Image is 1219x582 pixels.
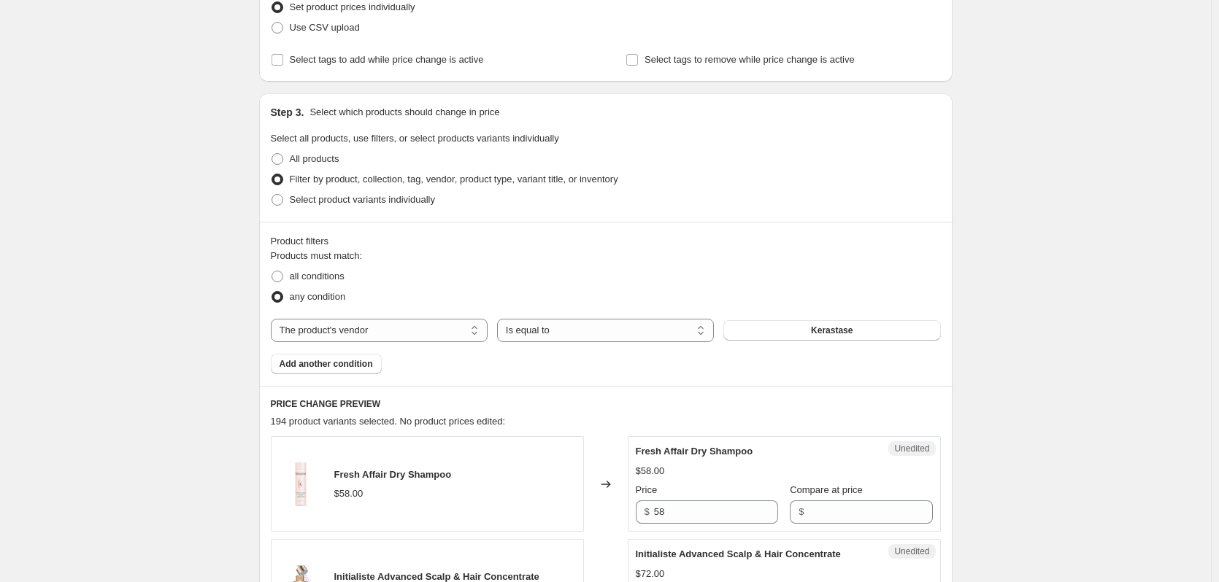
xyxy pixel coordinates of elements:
[790,484,863,495] span: Compare at price
[279,462,323,506] img: Fresh_Affair_80x.png
[811,325,853,336] span: Kerastase
[799,506,804,517] span: $
[280,358,373,370] span: Add another condition
[271,250,363,261] span: Products must match:
[723,320,940,341] button: Kerastase
[334,469,452,480] span: Fresh Affair Dry Shampoo
[290,22,360,33] span: Use CSV upload
[334,486,364,501] div: $58.00
[334,571,539,582] span: Initialiste Advanced Scalp & Hair Concentrate
[271,105,304,120] h2: Step 3.
[636,464,665,478] div: $58.00
[309,105,499,120] p: Select which products should change in price
[636,446,753,457] span: Fresh Affair Dry Shampoo
[636,484,658,495] span: Price
[290,271,345,282] span: all conditions
[636,567,665,581] div: $72.00
[894,546,929,557] span: Unedited
[645,506,650,517] span: $
[290,54,484,65] span: Select tags to add while price change is active
[645,54,855,65] span: Select tags to remove while price change is active
[271,133,559,144] span: Select all products, use filters, or select products variants individually
[271,354,382,374] button: Add another condition
[290,194,435,205] span: Select product variants individually
[271,416,506,427] span: 194 product variants selected. No product prices edited:
[271,234,941,249] div: Product filters
[894,443,929,454] span: Unedited
[290,1,415,12] span: Set product prices individually
[636,548,841,559] span: Initialiste Advanced Scalp & Hair Concentrate
[290,291,346,302] span: any condition
[290,153,339,164] span: All products
[271,398,941,410] h6: PRICE CHANGE PREVIEW
[290,174,618,185] span: Filter by product, collection, tag, vendor, product type, variant title, or inventory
